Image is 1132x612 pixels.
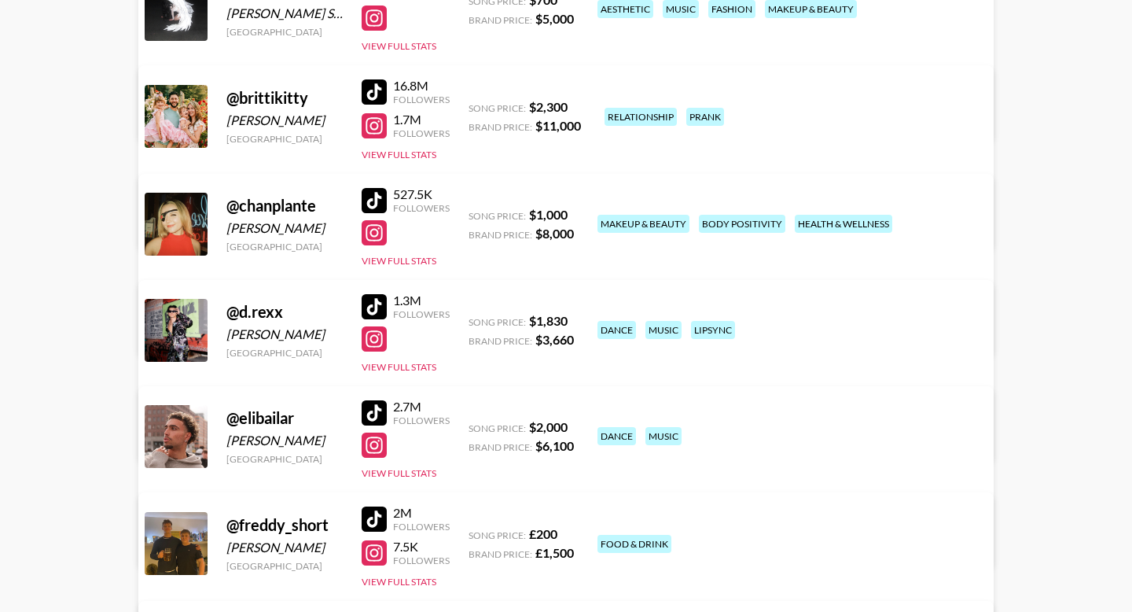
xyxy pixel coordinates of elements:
[597,427,636,445] div: dance
[226,347,343,359] div: [GEOGRAPHIC_DATA]
[529,313,568,328] strong: $ 1,830
[597,535,671,553] div: food & drink
[469,441,532,453] span: Brand Price:
[226,6,343,21] div: [PERSON_NAME] Sienna [PERSON_NAME]
[226,133,343,145] div: [GEOGRAPHIC_DATA]
[469,102,526,114] span: Song Price:
[393,112,450,127] div: 1.7M
[469,316,526,328] span: Song Price:
[226,326,343,342] div: [PERSON_NAME]
[393,539,450,555] div: 7.5K
[469,548,532,560] span: Brand Price:
[529,207,568,222] strong: $ 1,000
[393,94,450,105] div: Followers
[226,560,343,572] div: [GEOGRAPHIC_DATA]
[535,545,574,560] strong: £ 1,500
[535,118,581,133] strong: $ 11,000
[469,14,532,26] span: Brand Price:
[535,332,574,347] strong: $ 3,660
[535,438,574,453] strong: $ 6,100
[699,215,785,233] div: body positivity
[469,335,532,347] span: Brand Price:
[686,108,724,126] div: prank
[469,229,532,241] span: Brand Price:
[362,576,436,588] button: View Full Stats
[226,408,343,428] div: @ elibailar
[597,215,689,233] div: makeup & beauty
[393,308,450,320] div: Followers
[393,399,450,415] div: 2.7M
[393,78,450,94] div: 16.8M
[691,321,735,339] div: lipsync
[226,196,343,216] div: @ chanplante
[469,121,532,133] span: Brand Price:
[393,186,450,202] div: 527.5K
[645,427,682,445] div: music
[645,321,682,339] div: music
[469,210,526,222] span: Song Price:
[469,529,526,541] span: Song Price:
[393,555,450,566] div: Followers
[529,526,557,541] strong: £ 200
[362,361,436,373] button: View Full Stats
[393,521,450,533] div: Followers
[393,202,450,214] div: Followers
[362,149,436,160] button: View Full Stats
[226,88,343,108] div: @ brittikitty
[362,467,436,479] button: View Full Stats
[605,108,677,126] div: relationship
[597,321,636,339] div: dance
[226,453,343,465] div: [GEOGRAPHIC_DATA]
[226,515,343,535] div: @ freddy_short
[226,241,343,253] div: [GEOGRAPHIC_DATA]
[535,226,574,241] strong: $ 8,000
[393,415,450,426] div: Followers
[226,433,343,448] div: [PERSON_NAME]
[529,99,568,114] strong: $ 2,300
[226,26,343,38] div: [GEOGRAPHIC_DATA]
[226,112,343,128] div: [PERSON_NAME]
[795,215,892,233] div: health & wellness
[393,127,450,139] div: Followers
[535,11,574,26] strong: $ 5,000
[226,220,343,236] div: [PERSON_NAME]
[226,540,343,555] div: [PERSON_NAME]
[529,419,568,434] strong: $ 2,000
[362,255,436,267] button: View Full Stats
[469,422,526,434] span: Song Price:
[226,302,343,322] div: @ d.rexx
[362,40,436,52] button: View Full Stats
[393,293,450,308] div: 1.3M
[393,505,450,521] div: 2M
